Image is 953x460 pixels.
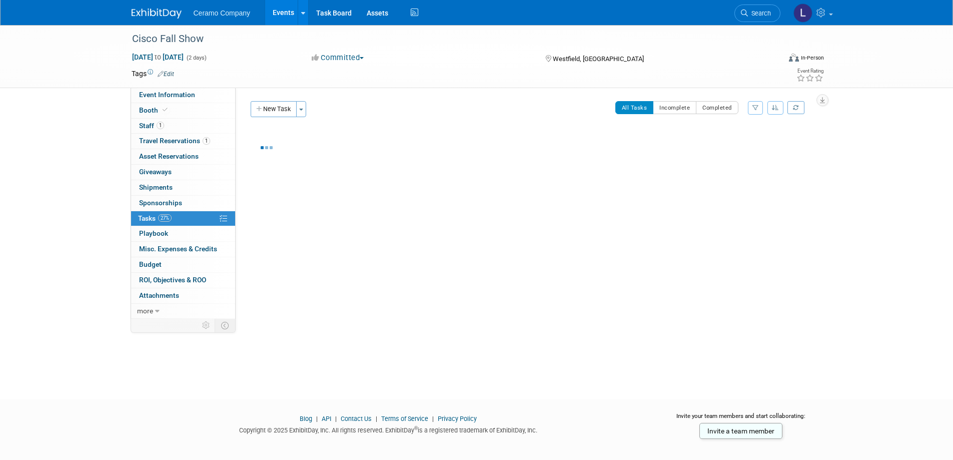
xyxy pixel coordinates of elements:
[131,196,235,211] a: Sponsorships
[158,71,174,78] a: Edit
[137,307,153,315] span: more
[261,146,273,149] img: loading...
[131,242,235,257] a: Misc. Expenses & Credits
[139,168,172,176] span: Giveaways
[699,423,782,439] a: Invite a team member
[131,88,235,103] a: Event Information
[696,101,738,114] button: Completed
[132,9,182,19] img: ExhibitDay
[194,9,251,17] span: Ceramo Company
[131,165,235,180] a: Giveaways
[131,273,235,288] a: ROI, Objectives & ROO
[139,152,199,160] span: Asset Reservations
[553,55,644,63] span: Westfield, [GEOGRAPHIC_DATA]
[653,101,696,114] button: Incomplete
[748,10,771,17] span: Search
[139,106,170,114] span: Booth
[131,134,235,149] a: Travel Reservations1
[138,214,172,222] span: Tasks
[300,415,312,422] a: Blog
[430,415,436,422] span: |
[186,55,207,61] span: (2 days)
[131,103,235,118] a: Booth
[139,122,164,130] span: Staff
[131,180,235,195] a: Shipments
[796,69,823,74] div: Event Rating
[131,304,235,319] a: more
[131,226,235,241] a: Playbook
[314,415,320,422] span: |
[157,122,164,129] span: 1
[615,101,654,114] button: All Tasks
[139,260,162,268] span: Budget
[129,30,765,48] div: Cisco Fall Show
[734,5,780,22] a: Search
[251,101,297,117] button: New Task
[414,425,418,431] sup: ®
[203,137,210,145] span: 1
[793,4,812,23] img: Lakius Mccoy
[132,423,646,435] div: Copyright © 2025 ExhibitDay, Inc. All rights reserved. ExhibitDay is a registered trademark of Ex...
[333,415,339,422] span: |
[139,229,168,237] span: Playbook
[139,91,195,99] span: Event Information
[381,415,428,422] a: Terms of Service
[158,214,172,222] span: 27%
[139,291,179,299] span: Attachments
[132,53,184,62] span: [DATE] [DATE]
[322,415,331,422] a: API
[163,107,168,113] i: Booth reservation complete
[789,54,799,62] img: Format-Inperson.png
[139,183,173,191] span: Shipments
[800,54,824,62] div: In-Person
[438,415,477,422] a: Privacy Policy
[660,412,822,427] div: Invite your team members and start collaborating:
[139,199,182,207] span: Sponsorships
[341,415,372,422] a: Contact Us
[131,288,235,303] a: Attachments
[131,119,235,134] a: Staff1
[308,53,368,63] button: Committed
[131,257,235,272] a: Budget
[139,137,210,145] span: Travel Reservations
[373,415,380,422] span: |
[215,319,235,332] td: Toggle Event Tabs
[198,319,215,332] td: Personalize Event Tab Strip
[153,53,163,61] span: to
[139,245,217,253] span: Misc. Expenses & Credits
[131,149,235,164] a: Asset Reservations
[139,276,206,284] span: ROI, Objectives & ROO
[787,101,804,114] a: Refresh
[131,211,235,226] a: Tasks27%
[132,69,174,79] td: Tags
[721,52,824,67] div: Event Format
